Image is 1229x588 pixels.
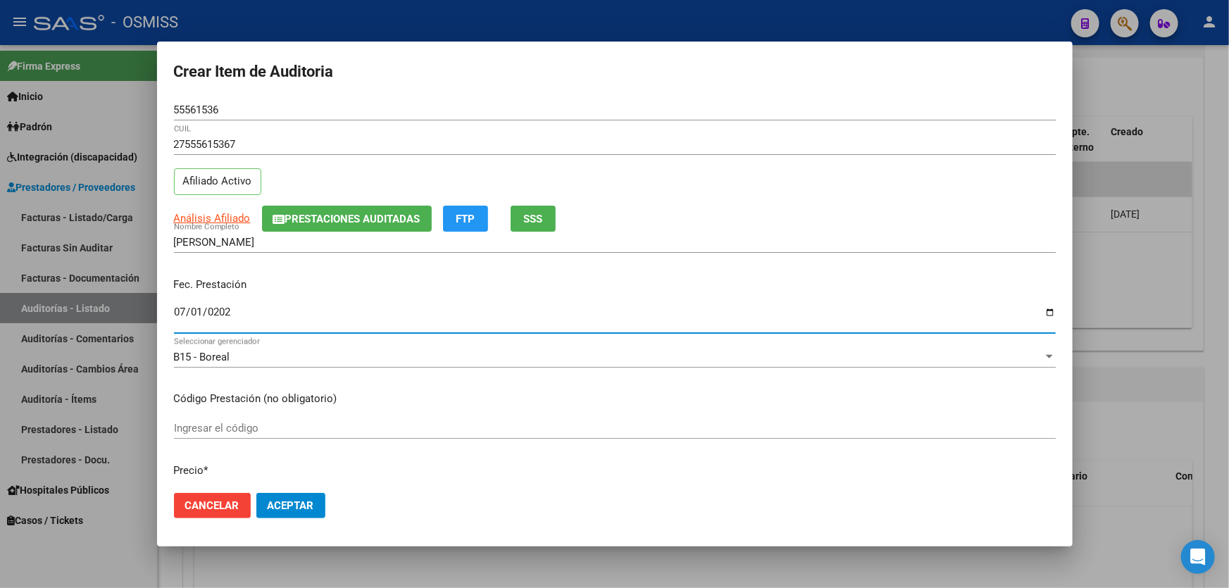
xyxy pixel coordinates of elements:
[256,493,325,518] button: Aceptar
[174,391,1056,407] p: Código Prestación (no obligatorio)
[511,206,556,232] button: SSS
[268,499,314,512] span: Aceptar
[174,168,261,196] p: Afiliado Activo
[1181,540,1215,574] div: Open Intercom Messenger
[174,212,251,225] span: Análisis Afiliado
[285,213,420,225] span: Prestaciones Auditadas
[174,277,1056,293] p: Fec. Prestación
[174,493,251,518] button: Cancelar
[443,206,488,232] button: FTP
[456,213,475,225] span: FTP
[523,213,542,225] span: SSS
[262,206,432,232] button: Prestaciones Auditadas
[174,351,230,363] span: B15 - Boreal
[174,58,1056,85] h2: Crear Item de Auditoria
[185,499,239,512] span: Cancelar
[174,463,1056,479] p: Precio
